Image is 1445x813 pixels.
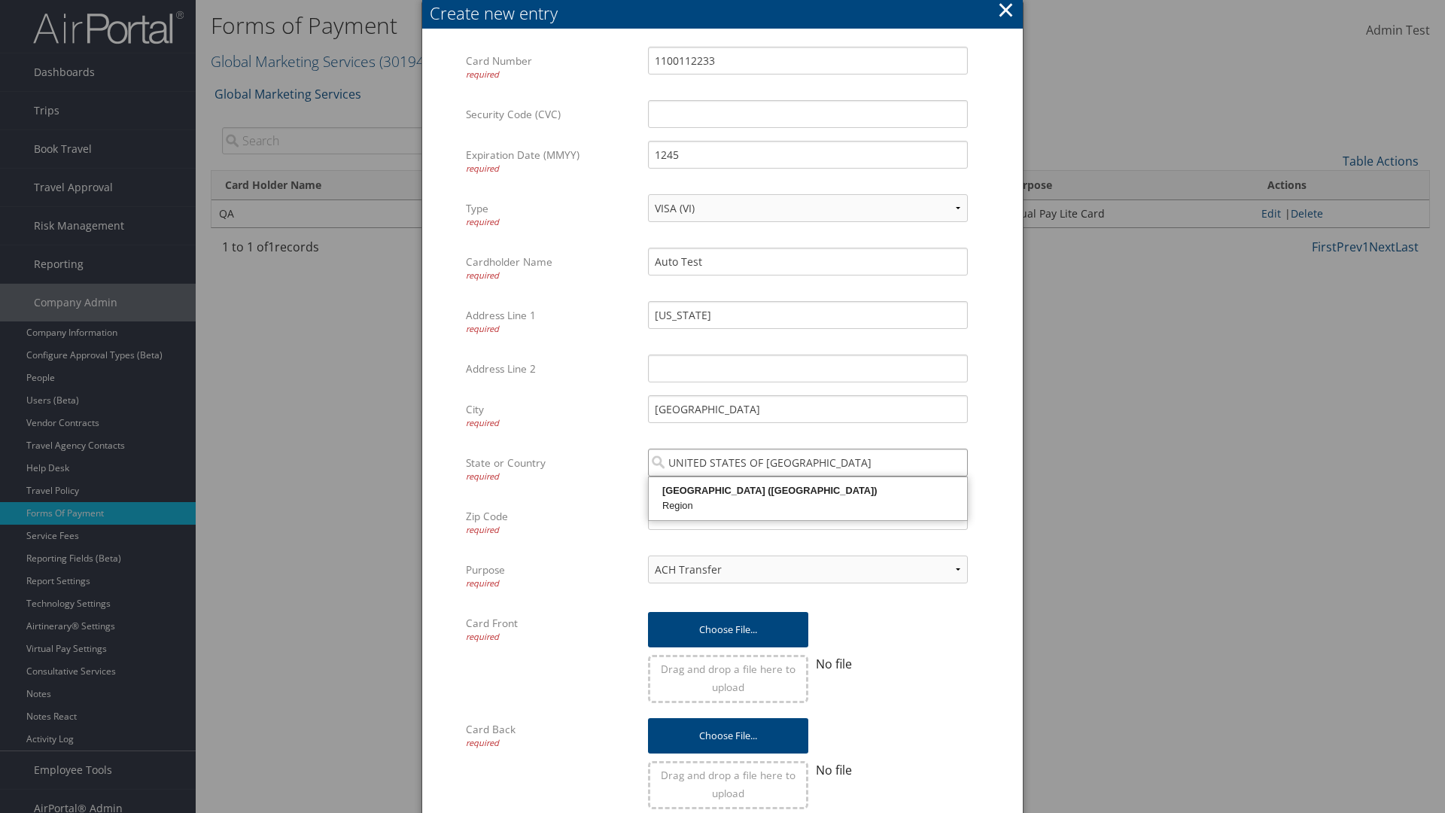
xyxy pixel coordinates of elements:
span: required [466,577,499,589]
span: required [466,69,499,80]
span: required [466,737,499,748]
label: City [466,395,637,437]
span: required [466,323,499,334]
label: Card Number [466,47,637,88]
label: Cardholder Name [466,248,637,289]
span: required [466,163,499,174]
span: Drag and drop a file here to upload [661,662,796,694]
label: Address Line 1 [466,301,637,343]
label: Security Code (CVC) [466,100,637,129]
span: required [466,216,499,227]
label: Card Front [466,609,637,650]
label: State or Country [466,449,637,490]
span: required [466,269,499,281]
span: required [466,417,499,428]
label: Purpose [466,556,637,597]
div: Create new entry [430,2,1023,25]
label: Expiration Date (MMYY) [466,141,637,182]
span: Drag and drop a file here to upload [661,768,796,800]
label: Type [466,194,637,236]
span: required [466,631,499,642]
span: required [466,470,499,482]
label: Zip Code [466,502,637,544]
label: Address Line 2 [466,355,637,383]
span: No file [816,762,852,778]
span: required [466,524,499,535]
label: Card Back [466,715,637,757]
div: [GEOGRAPHIC_DATA] ([GEOGRAPHIC_DATA]) [651,483,965,498]
div: Region [651,498,965,513]
span: No file [816,656,852,672]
